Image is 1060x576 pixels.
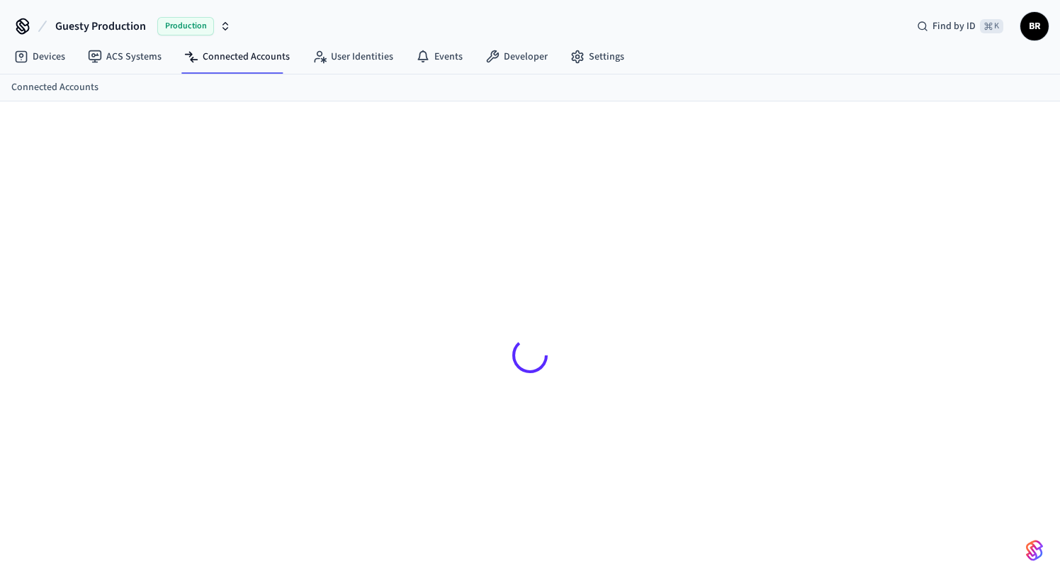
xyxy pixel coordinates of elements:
[932,19,976,33] span: Find by ID
[906,13,1015,39] div: Find by ID⌘ K
[405,44,474,70] a: Events
[559,44,636,70] a: Settings
[11,80,98,95] a: Connected Accounts
[1026,539,1043,562] img: SeamLogoGradient.69752ec5.svg
[301,44,405,70] a: User Identities
[77,44,173,70] a: ACS Systems
[55,18,146,35] span: Guesty Production
[474,44,559,70] a: Developer
[1020,12,1049,40] button: BR
[3,44,77,70] a: Devices
[1022,13,1047,39] span: BR
[157,17,214,35] span: Production
[173,44,301,70] a: Connected Accounts
[980,19,1003,33] span: ⌘ K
